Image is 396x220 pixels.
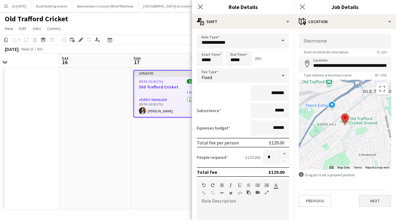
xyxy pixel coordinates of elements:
div: Total fee per person [197,140,239,146]
a: Open this area in Google Maps (opens a new window) [300,162,320,170]
button: Beavertown x Canary Wharf Waitrose [72,0,138,12]
label: People required [197,155,228,160]
button: [GEOGRAPHIC_DATA] on trade tour 2025 [138,0,209,12]
button: Previous [299,195,331,207]
label: Expenses budget [197,125,230,131]
button: Next [359,195,391,207]
div: £129.00 [269,140,284,146]
span: 1/1 [192,56,200,61]
button: Clear Formatting [229,191,233,195]
h1: Old Trafford Cricket [5,14,68,23]
app-job-card: Updated09:00-16:00 (7h)1/1Old Trafford Cricket1 RoleEvent Manager1/109:00-16:00 (7h)[PERSON_NAME] [133,70,201,117]
div: [DATE] [5,46,19,52]
a: Comms [45,25,63,32]
button: Text Color [274,183,278,188]
div: Drag pin to set a pinpoint position [299,172,391,178]
span: Fixed [202,74,212,80]
app-card-role: Event Manager1/109:00-16:00 (7h)[PERSON_NAME] [134,97,200,117]
button: Unordered List [256,183,260,188]
div: (8h) [254,56,261,61]
span: Sat [62,55,68,61]
div: Updated [134,71,200,76]
button: Dusk Bullring events [31,0,72,12]
span: 17 [133,59,141,66]
span: View [5,26,13,31]
span: Type address or business name [299,73,356,77]
button: Underline [238,183,242,188]
button: Map Data [337,165,350,170]
span: Jobs [32,26,41,31]
button: Keyboard shortcuts [329,165,334,170]
button: Insert video [256,190,260,195]
img: Google [300,162,320,170]
button: Redo [211,183,215,188]
span: 09:00-16:00 (7h) [139,79,163,84]
span: Edit [19,26,26,31]
label: Subsistence [197,108,221,113]
span: Sun [133,55,141,61]
div: Shift [192,14,294,29]
h3: Job Details [294,3,396,11]
span: Short and friendly description [299,50,353,54]
button: Strikethrough [247,183,251,188]
a: Terms [353,166,362,169]
button: Undo [202,183,206,188]
button: Paste as plain text [247,190,251,195]
span: 1/1 [187,79,195,84]
h3: Role Details [192,3,294,11]
button: Fullscreen [265,190,269,195]
button: Bold [220,183,224,188]
span: 16 [61,59,68,66]
span: 0 / 120 [372,50,391,54]
button: Italic [229,183,233,188]
span: Comms [47,26,61,31]
a: Edit [17,25,28,32]
button: HTML Code [238,191,242,195]
h3: Old Trafford Cricket [134,84,200,90]
a: Jobs [30,25,43,32]
a: View [2,25,16,32]
span: 87 / 255 [370,73,391,77]
button: Increase [280,150,289,158]
div: Location [294,14,396,29]
button: Toggle fullscreen view [376,83,388,95]
span: 1 Role [187,90,195,94]
button: Ordered List [265,183,269,188]
div: BST [37,47,43,51]
div: £129.00 [268,169,284,175]
a: Report a map error [365,166,389,169]
span: Week 33 [20,47,35,51]
div: £129.00 x [245,155,260,160]
button: Horizontal Line [220,191,224,195]
div: Total fee [197,169,217,175]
